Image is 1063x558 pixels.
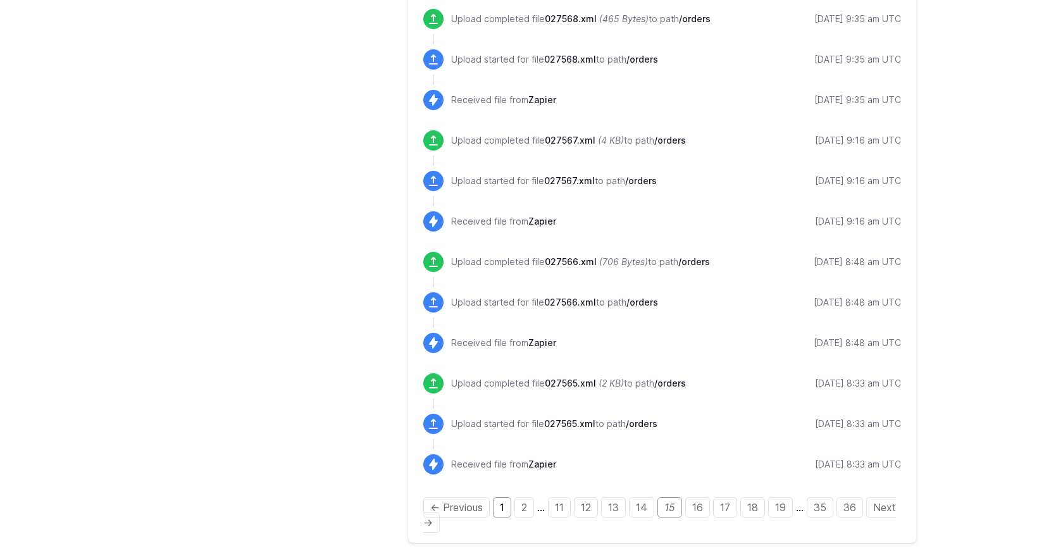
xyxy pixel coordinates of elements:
[548,497,571,518] a: Page 11
[685,497,710,518] a: Page 16
[451,458,556,471] p: Received file from
[423,500,901,530] div: Pagination
[814,296,901,309] div: [DATE] 8:48 am UTC
[545,256,597,267] span: 027566.xml
[451,418,657,430] p: Upload started for file to path
[815,215,901,228] div: [DATE] 9:16 am UTC
[537,501,545,514] span: …
[626,297,658,307] span: /orders
[528,337,556,348] span: Zapier
[451,337,556,349] p: Received file from
[493,497,511,518] a: Page 1
[599,13,649,24] i: (465 Bytes)
[544,418,595,429] span: 027565.xml
[545,378,596,388] span: 027565.xml
[713,497,737,518] a: Page 17
[679,13,711,24] span: /orders
[625,175,657,186] span: /orders
[544,297,596,307] span: 027566.xml
[599,256,648,267] i: (706 Bytes)
[815,458,901,471] div: [DATE] 8:33 am UTC
[629,497,654,518] a: Page 14
[796,501,804,514] span: …
[740,497,765,518] a: Page 18
[815,418,901,430] div: [DATE] 8:33 am UTC
[657,497,682,518] em: Page 15
[451,134,686,147] p: Upload completed file to path
[678,256,710,267] span: /orders
[814,94,901,106] div: [DATE] 9:35 am UTC
[423,497,490,518] a: Previous page
[807,497,833,518] a: Page 35
[654,135,686,146] span: /orders
[451,13,711,25] p: Upload completed file to path
[598,135,624,146] i: (4 KB)
[514,497,534,518] a: Page 2
[574,497,598,518] a: Page 12
[814,13,901,25] div: [DATE] 9:35 am UTC
[814,256,901,268] div: [DATE] 8:48 am UTC
[815,134,901,147] div: [DATE] 9:16 am UTC
[528,216,556,226] span: Zapier
[451,94,556,106] p: Received file from
[815,377,901,390] div: [DATE] 8:33 am UTC
[451,296,658,309] p: Upload started for file to path
[626,418,657,429] span: /orders
[1000,495,1048,543] iframe: Drift Widget Chat Controller
[626,54,658,65] span: /orders
[544,54,596,65] span: 027568.xml
[451,256,710,268] p: Upload completed file to path
[528,459,556,469] span: Zapier
[814,337,901,349] div: [DATE] 8:48 am UTC
[836,497,863,518] a: Page 36
[528,94,556,105] span: Zapier
[451,215,556,228] p: Received file from
[654,378,686,388] span: /orders
[544,175,595,186] span: 027567.xml
[423,497,896,533] a: Next page
[599,378,624,388] i: (2 KB)
[545,135,595,146] span: 027567.xml
[451,53,658,66] p: Upload started for file to path
[545,13,597,24] span: 027568.xml
[815,175,901,187] div: [DATE] 9:16 am UTC
[451,175,657,187] p: Upload started for file to path
[451,377,686,390] p: Upload completed file to path
[814,53,901,66] div: [DATE] 9:35 am UTC
[768,497,793,518] a: Page 19
[601,497,626,518] a: Page 13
